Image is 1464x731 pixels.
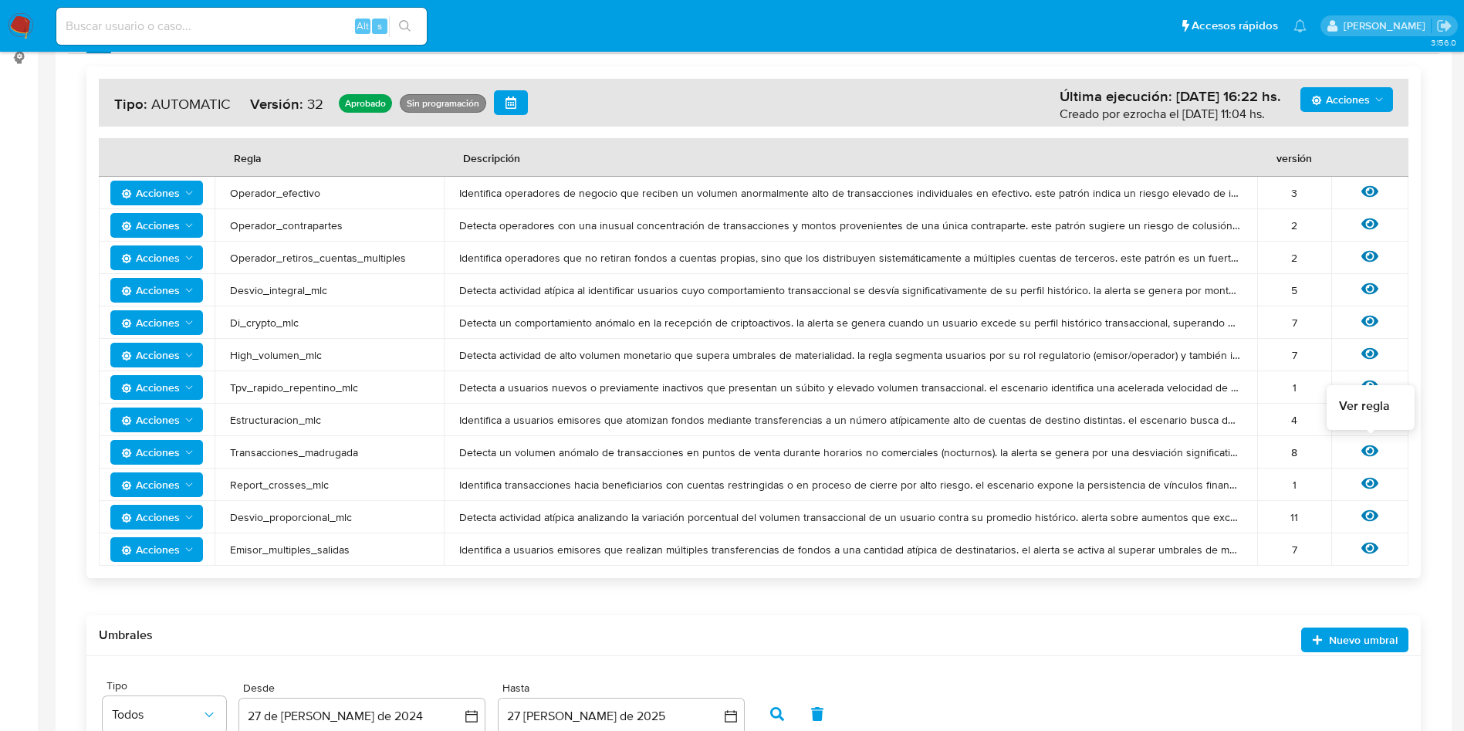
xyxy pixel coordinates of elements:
a: Salir [1436,18,1452,34]
span: Accesos rápidos [1192,18,1278,34]
input: Buscar usuario o caso... [56,16,427,36]
span: Alt [357,19,369,33]
span: Ver regla [1339,398,1390,415]
span: s [377,19,382,33]
button: search-icon [389,15,421,37]
a: Notificaciones [1293,19,1307,32]
span: 3.156.0 [1431,36,1456,49]
p: joaquin.santistebe@mercadolibre.com [1344,19,1431,33]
